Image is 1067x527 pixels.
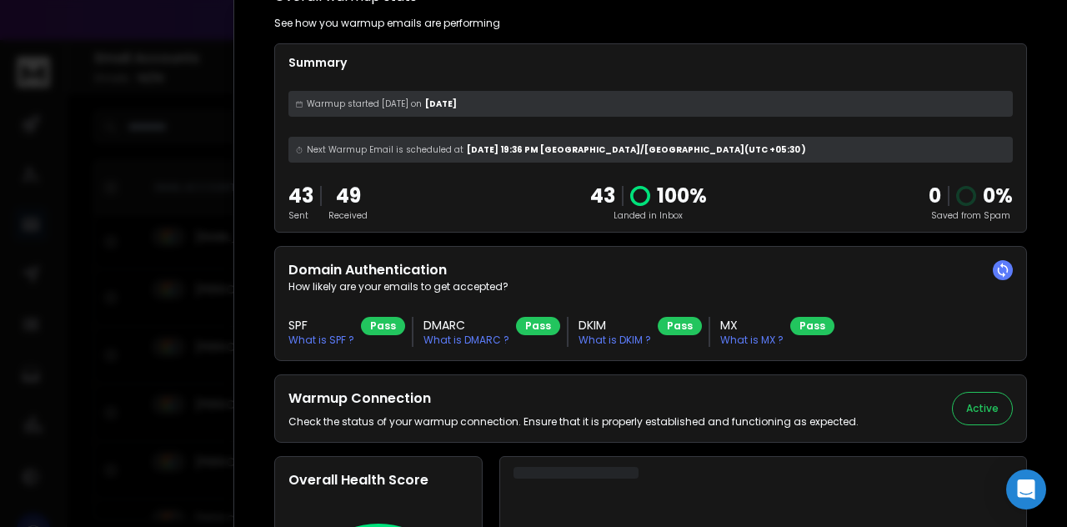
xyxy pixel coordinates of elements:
[579,334,651,347] p: What is DKIM ?
[929,182,941,209] strong: 0
[423,334,509,347] p: What is DMARC ?
[423,317,509,334] h3: DMARC
[288,183,313,209] p: 43
[307,143,463,156] span: Next Warmup Email is scheduled at
[288,415,859,429] p: Check the status of your warmup connection. Ensure that it is properly established and functionin...
[579,317,651,334] h3: DKIM
[929,209,1013,222] p: Saved from Spam
[288,470,468,490] h2: Overall Health Score
[790,317,834,335] div: Pass
[657,183,707,209] p: 100 %
[720,334,784,347] p: What is MX ?
[1006,469,1046,509] div: Open Intercom Messenger
[288,137,1013,163] div: [DATE] 19:36 PM [GEOGRAPHIC_DATA]/[GEOGRAPHIC_DATA] (UTC +05:30 )
[516,317,560,335] div: Pass
[952,392,1013,425] button: Active
[288,209,313,222] p: Sent
[288,317,354,334] h3: SPF
[288,334,354,347] p: What is SPF ?
[658,317,702,335] div: Pass
[590,183,615,209] p: 43
[590,209,707,222] p: Landed in Inbox
[288,280,1013,294] p: How likely are your emails to get accepted?
[361,317,405,335] div: Pass
[328,183,368,209] p: 49
[288,260,1013,280] h2: Domain Authentication
[288,54,1013,71] p: Summary
[288,389,859,409] h2: Warmup Connection
[328,209,368,222] p: Received
[274,17,500,30] p: See how you warmup emails are performing
[720,317,784,334] h3: MX
[983,183,1013,209] p: 0 %
[307,98,422,110] span: Warmup started [DATE] on
[288,91,1013,117] div: [DATE]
